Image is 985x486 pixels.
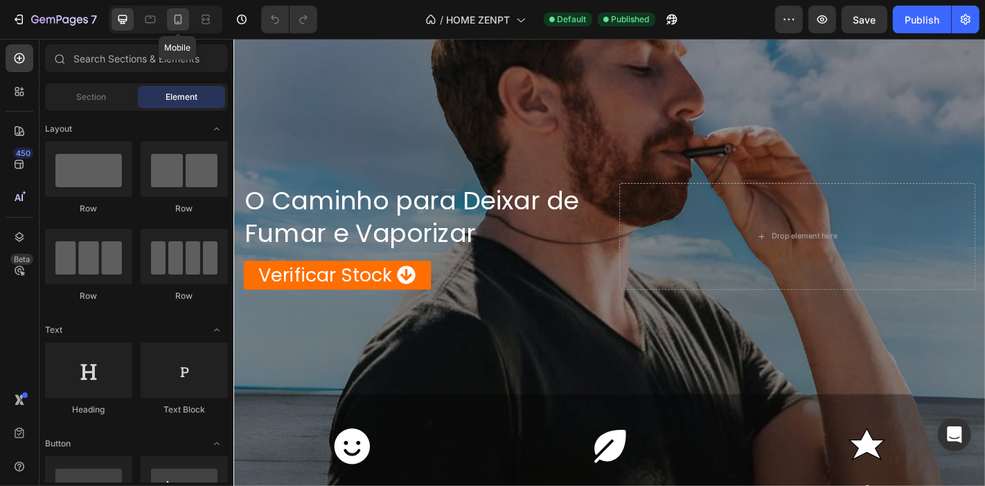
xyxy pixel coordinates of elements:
span: Toggle open [206,319,228,341]
span: Text [45,324,62,336]
div: Row [141,202,228,215]
button: Save [842,6,887,33]
div: Row [45,290,132,302]
div: Row [45,202,132,215]
div: 450 [13,148,33,159]
div: Beta [10,254,33,265]
span: Save [853,14,876,26]
div: Text Block [141,403,228,416]
span: Layout [45,123,72,135]
input: Search Sections & Elements [45,44,228,72]
div: Publish [905,12,939,27]
div: Undo/Redo [261,6,317,33]
div: Heading [45,403,132,416]
span: Published [612,13,650,26]
button: 7 [6,6,103,33]
p: 7 [91,11,97,28]
span: / [441,12,444,27]
span: Element [166,91,197,103]
iframe: Design area [233,39,985,486]
span: Toggle open [206,118,228,140]
span: Button [45,437,71,450]
span: Section [77,91,107,103]
div: Open Intercom Messenger [938,418,971,451]
button: Publish [893,6,951,33]
span: HOME ZENPT [447,12,511,27]
div: Drop element here [595,213,668,224]
span: Default [558,13,587,26]
span: Toggle open [206,433,228,455]
div: Row [141,290,228,302]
